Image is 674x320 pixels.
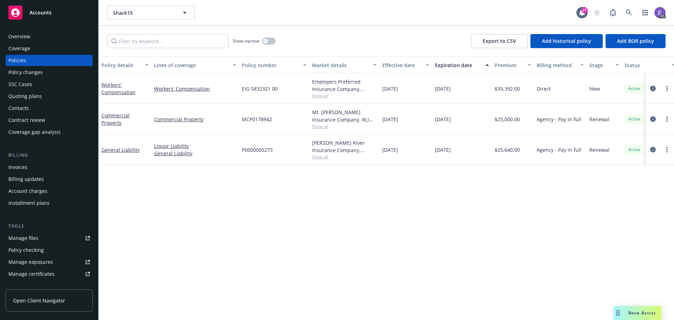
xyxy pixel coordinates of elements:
[312,61,369,69] div: Market details
[101,61,141,69] div: Policy details
[101,112,130,126] a: Commercial Property
[590,6,604,20] a: Start snowing
[589,61,611,69] div: Stage
[6,233,93,244] a: Manage files
[537,61,576,69] div: Billing method
[471,34,528,48] button: Export to CSV
[6,115,93,126] a: Contract review
[537,85,551,92] span: Direct
[382,85,398,92] span: [DATE]
[154,116,236,123] a: Commercial Property
[8,244,44,256] div: Policy checking
[242,116,272,123] span: MCP0178942
[663,84,671,93] a: more
[154,150,236,157] a: General Liability
[530,34,603,48] button: Add historical policy
[312,154,377,160] span: Show all
[495,61,523,69] div: Premium
[435,116,451,123] span: [DATE]
[614,306,661,320] button: Nova Assist
[8,197,49,209] div: Installment plans
[8,43,30,54] div: Coverage
[113,9,174,17] span: Shack15
[589,146,609,154] span: Renewal
[6,31,93,42] a: Overview
[638,6,652,20] a: Switch app
[435,146,451,154] span: [DATE]
[606,34,666,48] button: Add BOR policy
[8,115,45,126] div: Contract review
[8,233,38,244] div: Manage files
[432,57,492,73] button: Expiration date
[614,306,622,320] div: Drag to move
[6,126,93,138] a: Coverage gap analysis
[8,256,53,268] div: Manage exposures
[649,115,657,123] a: circleInformation
[663,115,671,123] a: more
[8,162,27,173] div: Invoices
[233,38,259,44] span: Show inactive
[435,61,481,69] div: Expiration date
[606,6,620,20] a: Report a Bug
[8,79,32,90] div: SSC Cases
[6,244,93,256] a: Policy checking
[6,152,93,159] div: Billing
[312,78,377,93] div: Employers Preferred Insurance Company, Employers Insurance Group
[382,116,398,123] span: [DATE]
[239,57,309,73] button: Policy number
[382,146,398,154] span: [DATE]
[8,31,30,42] div: Overview
[627,116,641,122] span: Active
[312,139,377,154] div: [PERSON_NAME] River Insurance Company, [PERSON_NAME] River Group, Novatae Risk Group
[6,185,93,197] a: Account charges
[101,146,140,153] a: General Liability
[13,297,65,304] span: Open Client Navigator
[589,116,609,123] span: Renewal
[492,57,534,73] button: Premium
[29,10,52,15] span: Accounts
[309,57,379,73] button: Market details
[6,223,93,230] div: Tools
[495,116,520,123] span: $25,000.00
[627,85,641,92] span: Active
[663,145,671,154] a: more
[6,3,93,22] a: Accounts
[589,85,600,92] span: New
[151,57,239,73] button: Lines of coverage
[312,123,377,129] span: Show all
[8,91,42,102] div: Quoting plans
[379,57,432,73] button: Effective date
[617,38,654,44] span: Add BOR policy
[107,6,195,20] button: Shack15
[6,162,93,173] a: Invoices
[99,57,151,73] button: Policy details
[154,61,229,69] div: Lines of coverage
[627,146,641,153] span: Active
[6,43,93,54] a: Coverage
[8,268,54,280] div: Manage certificates
[495,85,520,92] span: $35,392.00
[6,256,93,268] a: Manage exposures
[581,7,588,13] div: 27
[8,280,41,292] div: Manage BORs
[382,61,422,69] div: Effective date
[622,6,636,20] a: Search
[6,79,93,90] a: SSC Cases
[8,67,43,78] div: Policy changes
[154,85,236,92] a: Workers' Compensation
[542,38,591,44] span: Add historical policy
[101,81,136,96] a: Workers' Compensation
[154,142,236,150] a: Liquor Liability
[625,61,667,69] div: Status
[649,84,657,93] a: circleInformation
[6,103,93,114] a: Contacts
[495,146,520,154] span: $25,640.00
[628,310,656,316] span: Nova Assist
[537,146,581,154] span: Agency - Pay in full
[8,174,44,185] div: Billing updates
[8,126,61,138] div: Coverage gap analysis
[649,145,657,154] a: circleInformation
[8,55,26,66] div: Policies
[587,57,622,73] button: Stage
[435,85,451,92] span: [DATE]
